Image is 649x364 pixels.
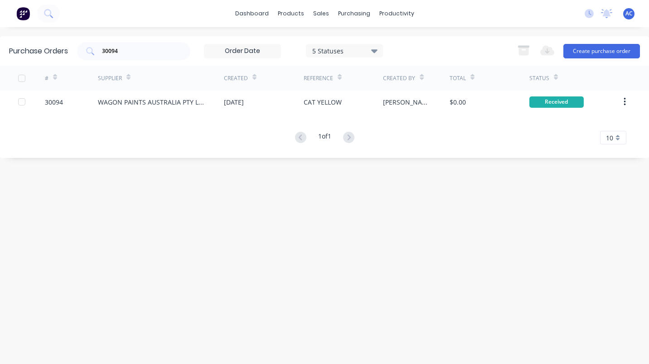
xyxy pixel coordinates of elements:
[318,131,331,144] div: 1 of 1
[304,97,342,107] div: CAT YELLOW
[606,133,613,143] span: 10
[9,46,68,57] div: Purchase Orders
[101,47,176,56] input: Search purchase orders...
[312,46,377,55] div: 5 Statuses
[450,74,466,82] div: Total
[45,97,63,107] div: 30094
[98,97,206,107] div: WAGON PAINTS AUSTRALIA PTY LTD
[45,74,48,82] div: #
[16,7,30,20] img: Factory
[273,7,309,20] div: products
[334,7,375,20] div: purchasing
[625,10,633,18] span: AC
[309,7,334,20] div: sales
[224,74,248,82] div: Created
[231,7,273,20] a: dashboard
[224,97,244,107] div: [DATE]
[204,44,281,58] input: Order Date
[383,97,431,107] div: [PERSON_NAME]
[98,74,122,82] div: Supplier
[375,7,419,20] div: productivity
[383,74,415,82] div: Created By
[563,44,640,58] button: Create purchase order
[529,96,584,108] div: Received
[529,74,549,82] div: Status
[450,97,466,107] div: $0.00
[304,74,333,82] div: Reference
